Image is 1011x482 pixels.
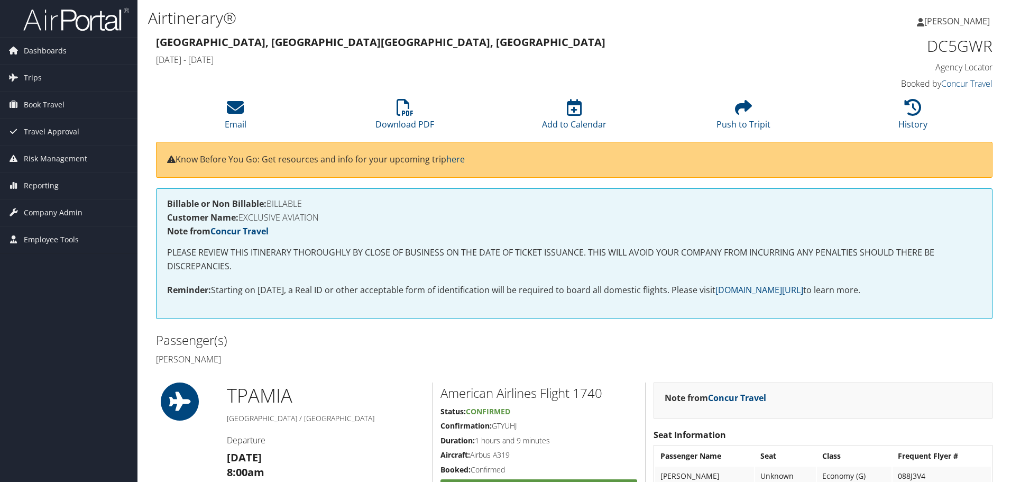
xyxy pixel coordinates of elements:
th: Frequent Flyer # [893,447,991,466]
span: Trips [24,65,42,91]
h4: Departure [227,434,424,446]
strong: Billable or Non Billable: [167,198,266,210]
span: Dashboards [24,38,67,64]
strong: Note from [665,392,766,404]
strong: [GEOGRAPHIC_DATA], [GEOGRAPHIC_DATA] [GEOGRAPHIC_DATA], [GEOGRAPHIC_DATA] [156,35,605,49]
h5: [GEOGRAPHIC_DATA] / [GEOGRAPHIC_DATA] [227,413,424,424]
strong: Seat Information [654,429,726,441]
p: Know Before You Go: Get resources and info for your upcoming trip [167,153,981,167]
h1: DC5GWR [795,35,992,57]
th: Seat [755,447,816,466]
h4: BILLABLE [167,199,981,208]
a: [PERSON_NAME] [917,5,1000,37]
h4: Booked by [795,78,992,89]
span: Book Travel [24,92,65,118]
h1: TPA MIA [227,383,424,409]
strong: Aircraft: [440,450,470,460]
img: airportal-logo.png [23,7,129,32]
h1: Airtinerary® [148,7,716,29]
a: Concur Travel [708,392,766,404]
h4: Agency Locator [795,61,992,73]
strong: [DATE] [227,450,262,465]
p: Starting on [DATE], a Real ID or other acceptable form of identification will be required to boar... [167,284,981,297]
strong: Duration: [440,435,475,445]
a: Email [225,105,246,130]
span: Employee Tools [24,226,79,253]
a: Push to Tripit [716,105,770,130]
p: PLEASE REVIEW THIS ITINERARY THOROUGHLY BY CLOSE OF BUSINESS ON THE DATE OF TICKET ISSUANCE. THIS... [167,246,981,273]
strong: Reminder: [167,284,211,296]
a: Concur Travel [210,225,269,237]
span: Travel Approval [24,119,79,145]
strong: 8:00am [227,465,264,479]
strong: Booked: [440,465,471,475]
a: Concur Travel [941,78,992,89]
span: Confirmed [466,406,510,416]
h5: 1 hours and 9 minutes [440,435,637,446]
h5: Airbus A319 [440,450,637,460]
strong: Note from [167,225,269,237]
h4: [PERSON_NAME] [156,353,566,365]
th: Passenger Name [655,447,754,466]
h2: Passenger(s) [156,331,566,349]
a: History [898,105,927,130]
strong: Status: [440,406,466,416]
span: Reporting [24,172,59,199]
h4: [DATE] - [DATE] [156,54,779,66]
span: Company Admin [24,199,82,226]
h2: American Airlines Flight 1740 [440,384,637,402]
a: here [446,153,465,165]
h5: GTYUHJ [440,421,637,431]
strong: Confirmation: [440,421,492,431]
h4: EXCLUSIVE AVIATION [167,213,981,222]
span: Risk Management [24,145,87,172]
h5: Confirmed [440,465,637,475]
a: Download PDF [375,105,434,130]
a: Add to Calendar [542,105,606,130]
span: [PERSON_NAME] [924,15,990,27]
strong: Customer Name: [167,212,238,223]
th: Class [817,447,891,466]
a: [DOMAIN_NAME][URL] [715,284,803,296]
